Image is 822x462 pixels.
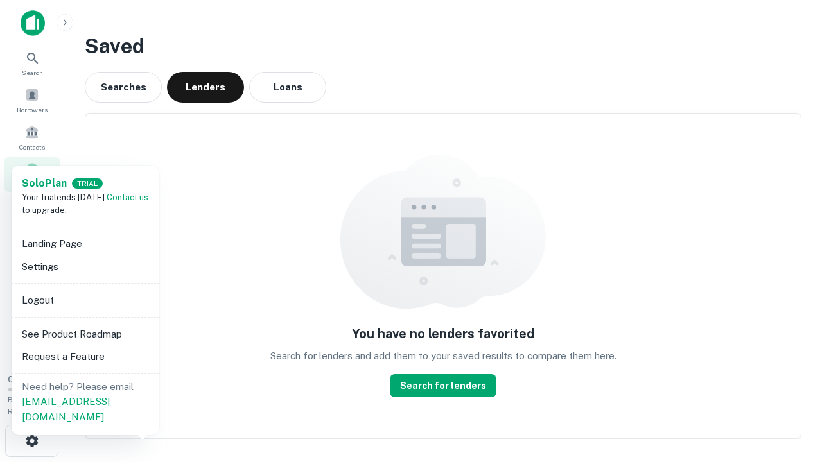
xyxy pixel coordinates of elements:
[17,323,154,346] li: See Product Roadmap
[22,379,149,425] p: Need help? Please email
[22,193,148,215] span: Your trial ends [DATE]. to upgrade.
[22,176,67,191] a: SoloPlan
[107,193,148,202] a: Contact us
[758,359,822,421] iframe: Chat Widget
[72,178,103,189] div: TRIAL
[22,177,67,189] strong: Solo Plan
[17,289,154,312] li: Logout
[17,232,154,255] li: Landing Page
[22,396,110,422] a: [EMAIL_ADDRESS][DOMAIN_NAME]
[17,345,154,368] li: Request a Feature
[17,255,154,278] li: Settings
